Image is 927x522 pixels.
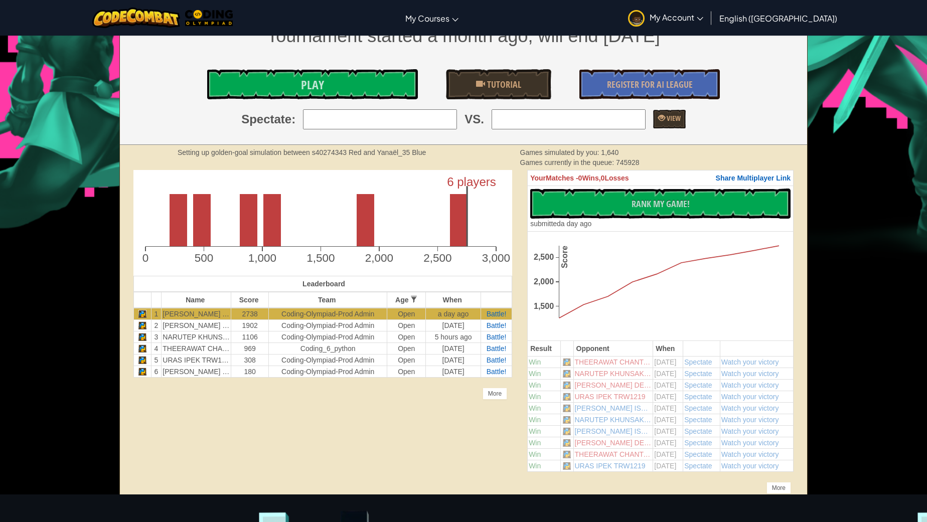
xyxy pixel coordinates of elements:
[426,292,481,308] th: When
[665,113,681,123] span: View
[530,174,546,182] span: Your
[426,308,481,320] td: a day ago
[231,366,269,378] td: 180
[151,320,162,331] td: 2
[721,450,779,458] a: Watch your victory
[721,370,779,378] a: Watch your victory
[426,355,481,366] td: [DATE]
[721,439,779,447] a: Watch your victory
[487,344,507,353] a: Battle!
[528,340,561,356] th: Result
[142,252,149,264] text: 0
[269,320,387,331] td: coding-olympiad-prod Admin
[546,174,578,182] span: Matches -
[231,331,269,343] td: 1106
[714,5,842,32] a: English ([GEOGRAPHIC_DATA])
[529,416,541,424] span: Win
[530,219,591,229] div: a day ago
[534,301,554,310] text: 1,500
[573,402,653,414] td: [PERSON_NAME] ISMAI...
[520,158,616,166] span: Games currently in the queue:
[529,393,541,401] span: Win
[721,358,779,366] a: Watch your victory
[529,439,541,447] span: Win
[162,343,231,355] td: THEERAWAT CHANTAROTAI THL1038
[721,404,779,412] a: Watch your victory
[684,393,712,401] a: Spectate
[653,448,683,460] td: [DATE]
[248,252,276,264] text: 1,000
[426,320,481,331] td: [DATE]
[269,366,387,378] td: coding-olympiad-prod Admin
[465,111,484,128] span: VS.
[721,393,779,401] span: Watch your victory
[721,427,779,435] a: Watch your victory
[483,388,507,400] div: More
[573,448,653,460] td: THEERAWAT CHANTARO...
[231,292,269,308] th: Score
[530,189,791,219] button: Rank My Game!
[653,402,683,414] td: [DATE]
[719,13,837,24] span: English ([GEOGRAPHIC_DATA])
[573,356,653,368] td: THEERAWAT CHANTARO...
[269,355,387,366] td: coding-olympiad-prod Admin
[529,450,541,458] span: Win
[269,343,387,355] td: coding_6_python
[579,69,720,99] a: Register for AI League
[721,416,779,424] span: Watch your victory
[400,5,463,32] a: My Courses
[684,381,712,389] span: Spectate
[573,437,653,448] td: [PERSON_NAME] DEU...
[582,174,600,182] span: Wins,
[487,368,507,376] span: Battle!
[573,460,653,471] td: URAS IPEK TRW1219
[529,381,541,389] span: Win
[628,10,645,27] img: avatar
[487,333,507,341] span: Battle!
[520,148,601,156] span: Games simulated by you:
[151,343,162,355] td: 4
[231,320,269,331] td: 1902
[267,26,528,46] span: Tournament started a month ago
[528,170,794,186] th: 0 0
[684,370,712,378] span: Spectate
[269,308,387,320] td: coding-olympiad-prod Admin
[653,425,683,437] td: [DATE]
[269,331,387,343] td: coding-olympiad-prod Admin
[387,331,426,343] td: Open
[185,10,233,26] img: MTO Coding Olympiad logo
[387,292,426,308] th: Age
[653,368,683,379] td: [DATE]
[573,379,653,391] td: [PERSON_NAME] DEU...
[269,292,387,308] th: Team
[92,8,180,28] img: CodeCombat logo
[721,462,779,470] span: Watch your victory
[231,308,269,320] td: 2738
[653,414,683,425] td: [DATE]
[684,358,712,366] a: Spectate
[684,427,712,435] a: Spectate
[766,482,791,494] div: More
[301,77,324,93] span: Play
[447,175,496,189] text: 6 players
[485,78,521,91] span: Tutorial
[487,356,507,364] span: Battle!
[573,425,653,437] td: [PERSON_NAME] ISMAI...
[573,391,653,402] td: URAS IPEK TRW1219
[653,356,683,368] td: [DATE]
[529,462,541,470] span: Win
[151,308,162,320] td: 1
[573,368,653,379] td: NARUTEP KHUNSAKORN...
[162,331,231,343] td: NARUTEP KHUNSAKORN THG1127
[653,437,683,448] td: [DATE]
[534,252,554,261] text: 2,500
[529,404,541,412] span: Win
[721,381,779,389] a: Watch your victory
[387,355,426,366] td: Open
